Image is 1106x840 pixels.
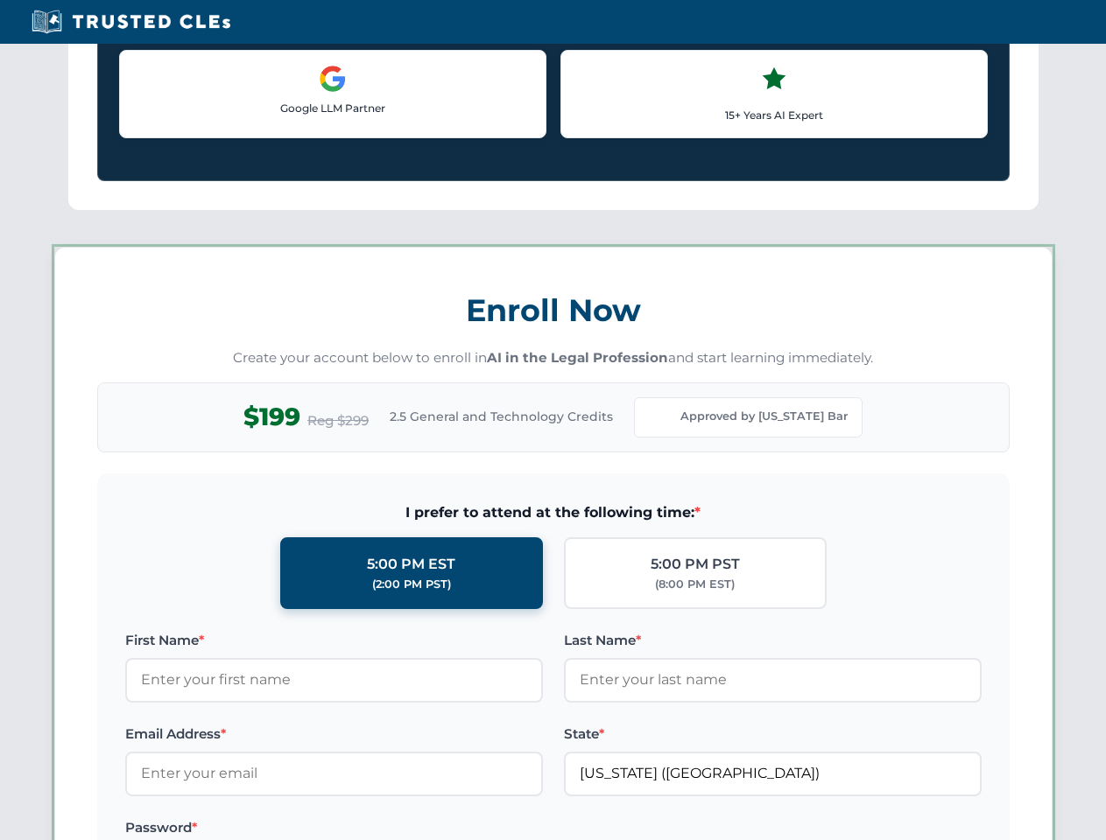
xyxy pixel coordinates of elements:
[307,410,369,431] span: Reg $299
[97,283,1010,338] h3: Enroll Now
[564,752,982,795] input: Florida (FL)
[367,553,455,576] div: 5:00 PM EST
[564,658,982,702] input: Enter your last name
[564,724,982,745] label: State
[390,407,613,426] span: 2.5 General and Technology Credits
[125,752,543,795] input: Enter your email
[26,9,236,35] img: Trusted CLEs
[243,397,300,437] span: $199
[655,576,735,593] div: (8:00 PM EST)
[319,65,347,93] img: Google
[125,658,543,702] input: Enter your first name
[649,405,673,430] img: Florida Bar
[575,107,973,123] p: 15+ Years AI Expert
[125,501,982,524] span: I prefer to attend at the following time:
[125,817,543,838] label: Password
[372,576,451,593] div: (2:00 PM PST)
[487,349,668,366] strong: AI in the Legal Profession
[125,630,543,651] label: First Name
[134,100,532,116] p: Google LLM Partner
[651,553,740,576] div: 5:00 PM PST
[564,630,982,651] label: Last Name
[97,348,1010,368] p: Create your account below to enroll in and start learning immediately.
[125,724,543,745] label: Email Address
[680,408,848,425] span: Approved by [US_STATE] Bar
